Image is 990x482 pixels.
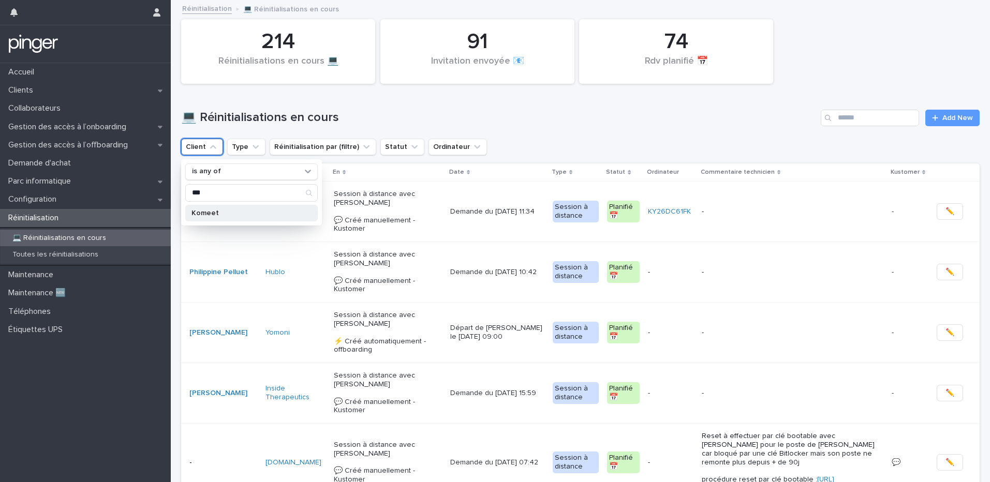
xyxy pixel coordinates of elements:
[606,167,625,178] p: Statut
[189,268,248,277] a: Philippine Pelluet
[181,242,980,303] tr: Philippine Pelluet Hublo Session à distance avec [PERSON_NAME] 💬​ Créé manuellement - KustomerDem...
[892,459,900,466] a: 💬
[4,288,74,298] p: Maintenance 🆕
[648,458,693,467] p: -
[4,213,67,223] p: Réinitialisation
[4,194,65,204] p: Configuration
[199,29,358,55] div: 214
[192,167,221,176] p: is any of
[182,2,232,14] a: Réinitialisation
[891,167,920,178] p: Kustomer
[181,182,980,242] tr: [PERSON_NAME] Karos Session à distance avec [PERSON_NAME] 💬​ Créé manuellement - KustomerDemande ...
[189,458,257,467] p: -
[428,139,487,155] button: Ordinateur
[4,158,79,168] p: Demande d'achat
[597,56,756,78] div: Rdv planifié 📅
[553,261,599,283] div: Session à distance
[702,207,883,216] p: -
[937,203,963,220] button: ✏️
[450,268,544,277] p: Demande du [DATE] 10:42
[4,307,59,317] p: Téléphones
[942,114,973,122] span: Add New
[380,139,424,155] button: Statut
[607,322,640,343] div: Planifié 📅
[398,29,557,55] div: 91
[199,56,358,78] div: Réinitialisations en cours 💻
[265,384,326,402] a: Inside Therapeutics
[925,110,980,126] a: Add New
[607,201,640,222] div: Planifié 📅
[333,167,340,178] p: En
[937,385,963,401] button: ✏️
[937,324,963,341] button: ✏️
[937,454,963,471] button: ✏️
[270,139,376,155] button: Réinitialisation par (filtre)
[4,234,114,243] p: 💻 Réinitialisations en cours
[553,451,599,473] div: Session à distance
[181,363,980,424] tr: [PERSON_NAME] Inside Therapeutics Session à distance avec [PERSON_NAME] 💬​ Créé manuellement - Ku...
[243,3,339,14] p: 💻 Réinitialisations en cours
[702,389,883,398] p: -
[648,389,693,398] p: -
[449,167,464,178] p: Date
[181,303,980,363] tr: [PERSON_NAME] Yomoni Session à distance avec [PERSON_NAME] ⚡ Créé automatiquement - offboardingDé...
[181,110,817,125] h1: 💻 Réinitialisations en cours
[334,190,442,233] p: Session à distance avec [PERSON_NAME] 💬​ Créé manuellement - Kustomer
[597,29,756,55] div: 74
[181,139,223,155] button: Client
[945,206,954,217] span: ✏️
[8,34,58,54] img: mTgBEunGTSyRkCgitkcU
[191,209,301,217] p: Komeet
[648,207,691,216] a: KY26DC61FK
[648,268,693,277] p: -
[398,56,557,78] div: Invitation envoyée 📧
[4,122,135,132] p: Gestion des accès à l’onboarding
[4,270,62,280] p: Maintenance
[892,387,896,398] p: -
[4,140,136,150] p: Gestion des accès à l’offboarding
[552,167,567,178] p: Type
[4,325,71,335] p: Étiquettes UPS
[4,103,69,113] p: Collaborateurs
[945,388,954,398] span: ✏️
[265,458,321,467] a: [DOMAIN_NAME]
[450,389,544,398] p: Demande du [DATE] 15:59
[702,328,883,337] p: -
[553,382,599,404] div: Session à distance
[945,457,954,468] span: ✏️
[334,250,442,294] p: Session à distance avec [PERSON_NAME] 💬​ Créé manuellement - Kustomer
[701,167,775,178] p: Commentaire technicien
[553,201,599,222] div: Session à distance
[4,176,79,186] p: Parc informatique
[553,322,599,343] div: Session à distance
[647,167,679,178] p: Ordinateur
[702,268,883,277] p: -
[186,185,317,201] input: Search
[334,311,442,354] p: Session à distance avec [PERSON_NAME] ⚡ Créé automatiquement - offboarding
[607,451,640,473] div: Planifié 📅
[334,371,442,415] p: Session à distance avec [PERSON_NAME] 💬​ Créé manuellement - Kustomer
[189,328,247,337] a: [PERSON_NAME]
[945,327,954,338] span: ✏️
[265,268,285,277] a: Hublo
[189,389,247,398] a: [PERSON_NAME]
[607,382,640,404] div: Planifié 📅
[892,326,896,337] p: -
[821,110,919,126] input: Search
[450,207,544,216] p: Demande du [DATE] 11:34
[450,324,544,341] p: Départ de [PERSON_NAME] le [DATE] 09:00
[945,267,954,277] span: ✏️
[648,328,693,337] p: -
[892,205,896,216] p: -
[4,67,42,77] p: Accueil
[4,250,107,259] p: Toutes les réinitialisations
[937,264,963,280] button: ✏️
[265,328,290,337] a: Yomoni
[892,266,896,277] p: -
[227,139,265,155] button: Type
[185,184,318,202] div: Search
[4,85,41,95] p: Clients
[607,261,640,283] div: Planifié 📅
[450,458,544,467] p: Demande du [DATE] 07:42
